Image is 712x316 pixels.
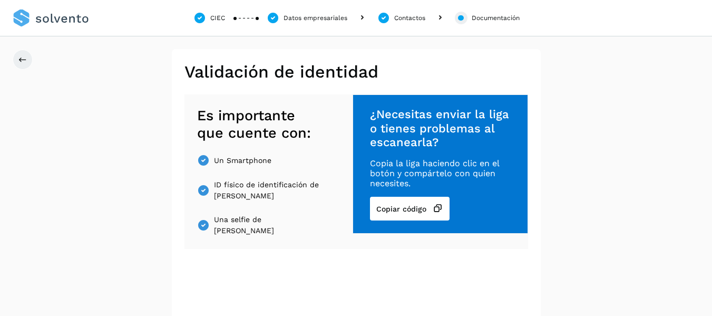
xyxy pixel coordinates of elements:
button: Copiar código [370,197,450,221]
div: Datos empresariales [284,13,347,23]
h2: Validación de identidad [184,62,528,82]
span: ID físico de identificación de [PERSON_NAME] [214,179,324,202]
div: Documentación [472,13,520,23]
span: Copia la liga haciendo clic en el botón y compártelo con quien necesites. [370,158,510,189]
span: Un Smartphone [214,155,271,166]
span: Una selfie de [PERSON_NAME] [214,214,324,236]
div: CIEC [210,13,225,23]
span: Es importante que cuente con: [197,107,324,141]
div: Contactos [394,13,425,23]
span: ¿Necesitas enviar la liga o tienes problemas al escanearla? [370,108,510,149]
span: Copiar código [376,205,426,213]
